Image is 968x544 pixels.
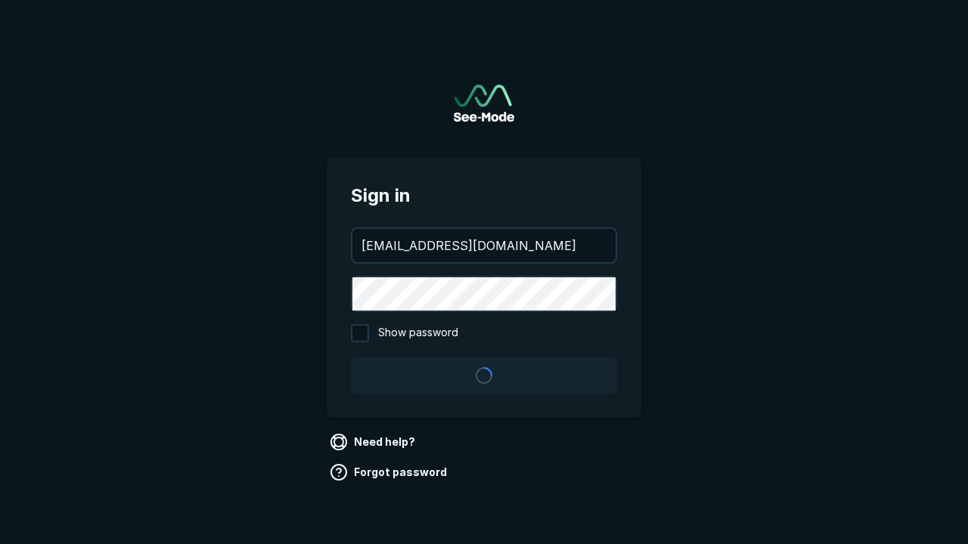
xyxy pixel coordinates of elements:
a: Need help? [327,430,421,454]
a: Go to sign in [454,85,514,122]
span: Show password [378,324,458,342]
input: your@email.com [352,229,616,262]
a: Forgot password [327,460,453,484]
span: Sign in [351,182,617,209]
img: See-Mode Logo [454,85,514,122]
